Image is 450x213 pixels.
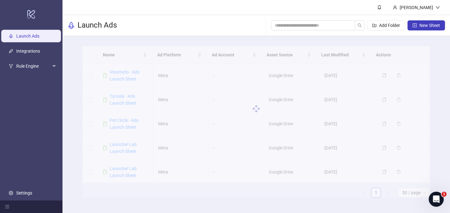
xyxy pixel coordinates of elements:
h3: Launch Ads [77,20,117,30]
span: fork [9,64,13,68]
span: user [393,5,397,10]
iframe: Intercom live chat [429,192,444,207]
button: New Sheet [407,20,445,30]
button: Add Folder [367,20,405,30]
span: Add Folder [379,23,400,28]
div: [PERSON_NAME] [397,4,436,11]
span: bell [377,5,382,9]
span: plus-square [412,23,417,28]
span: down [436,5,440,10]
span: menu-fold [5,205,9,209]
a: Launch Ads [16,34,39,39]
span: search [357,23,362,28]
span: folder-add [372,23,377,28]
span: Rule Engine [16,60,51,72]
span: 1 [442,192,447,197]
a: Settings [16,190,32,195]
a: Integrations [16,49,40,54]
span: rocket [67,22,75,29]
span: New Sheet [419,23,440,28]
